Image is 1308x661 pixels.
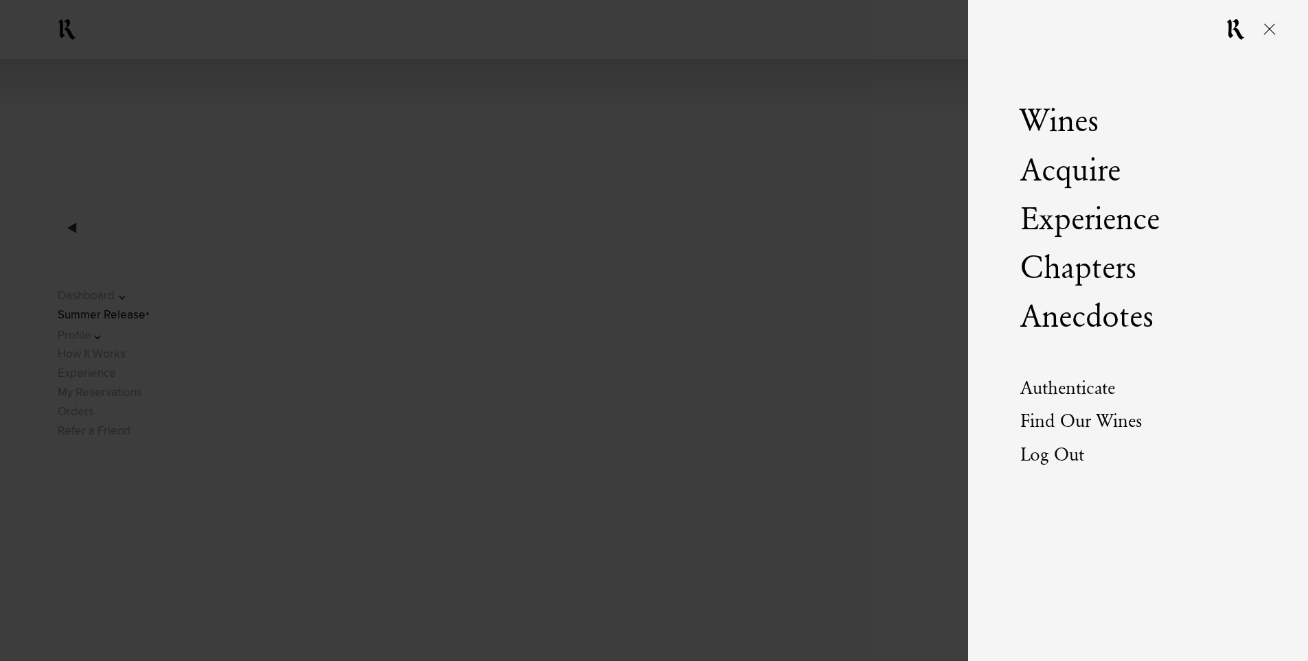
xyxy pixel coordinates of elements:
a: Acquire [1020,155,1121,188]
a: Experience [1020,204,1160,237]
a: Chapters [1020,253,1136,286]
a: Anecdotes [1020,301,1154,334]
a: RealmCellars [1226,19,1245,40]
a: Wines [1020,106,1099,139]
a: Log Out [1020,446,1084,465]
a: Authenticate [1020,380,1115,399]
a: Find Our Wines [1020,413,1142,432]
